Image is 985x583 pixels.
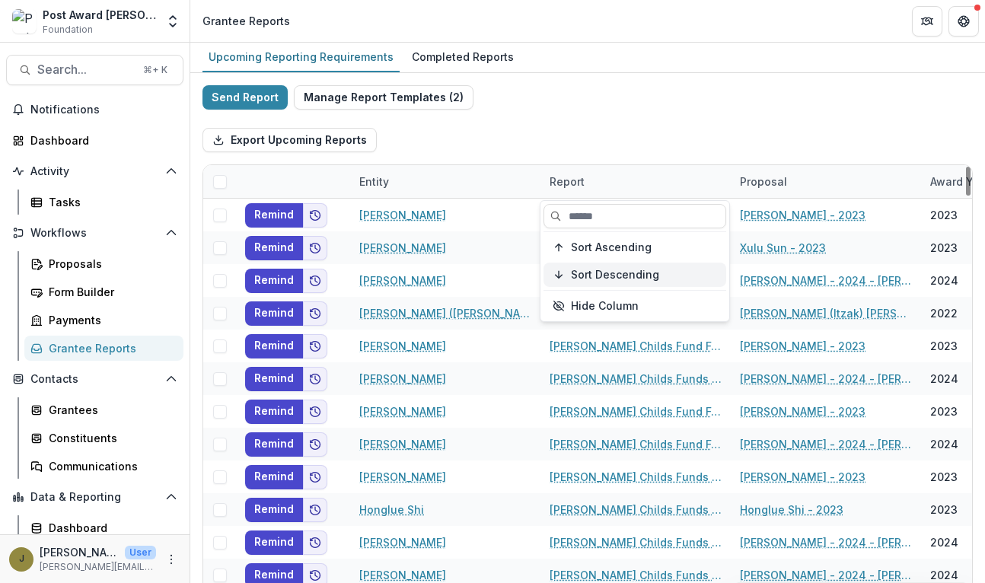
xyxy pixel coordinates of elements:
[202,85,288,110] button: Send Report
[303,530,327,555] button: Add to friends
[6,128,183,153] a: Dashboard
[740,469,865,485] a: [PERSON_NAME] - 2023
[30,104,177,116] span: Notifications
[571,269,659,282] span: Sort Descending
[359,502,424,518] a: Honglue Shi
[550,371,722,387] a: [PERSON_NAME] Childs Funds Fellow’s Annual Progress Report
[571,241,652,254] span: Sort Ascending
[43,23,93,37] span: Foundation
[350,165,540,198] div: Entity
[740,240,826,256] a: Xulu Sun - 2023
[303,465,327,489] button: Add to friends
[245,498,303,522] button: Remind
[930,567,958,583] div: 2024
[12,9,37,33] img: Post Award Jane Coffin Childs Memorial Fund
[550,534,722,550] a: [PERSON_NAME] Childs Funds Fellow’s Annual Progress Report
[359,371,446,387] a: [PERSON_NAME]
[245,530,303,555] button: Remind
[550,502,722,518] a: [PERSON_NAME] Childs Funds Fellow’s Annual Progress Report
[930,436,958,452] div: 2024
[930,272,958,288] div: 2024
[359,338,446,354] a: [PERSON_NAME]
[6,485,183,509] button: Open Data & Reporting
[49,402,171,418] div: Grantees
[49,312,171,328] div: Payments
[740,567,912,583] a: [PERSON_NAME] - 2024 - [PERSON_NAME] Childs Memorial Fund - Fellowship Application
[544,294,726,318] button: Hide Column
[303,269,327,293] button: Add to friends
[550,436,722,452] a: [PERSON_NAME] Childs Fund Fellowship Award Financial Expenditure Report
[303,432,327,457] button: Add to friends
[294,85,473,110] button: Manage Report Templates (2)
[740,436,912,452] a: [PERSON_NAME] - 2024 - [PERSON_NAME] Childs Memorial Fund - Fellowship Application
[49,458,171,474] div: Communications
[544,235,726,260] button: Sort Ascending
[24,515,183,540] a: Dashboard
[303,400,327,424] button: Add to friends
[303,334,327,358] button: Add to friends
[930,403,958,419] div: 2023
[740,207,865,223] a: [PERSON_NAME] - 2023
[245,236,303,260] button: Remind
[740,338,865,354] a: [PERSON_NAME] - 2023
[740,305,912,321] a: [PERSON_NAME] (Itzak) [PERSON_NAME] - 2022
[245,269,303,293] button: Remind
[540,165,731,198] div: Report
[24,307,183,333] a: Payments
[740,502,843,518] a: Honglue Shi - 2023
[550,338,722,354] a: [PERSON_NAME] Childs Fund Fellowship Award Financial Expenditure Report
[24,454,183,479] a: Communications
[540,174,594,190] div: Report
[245,367,303,391] button: Remind
[49,340,171,356] div: Grantee Reports
[948,6,979,37] button: Get Help
[37,62,134,77] span: Search...
[359,534,446,550] a: [PERSON_NAME]
[303,236,327,260] button: Add to friends
[550,469,722,485] a: [PERSON_NAME] Childs Funds Fellow’s Annual Progress Report
[731,165,921,198] div: Proposal
[303,301,327,326] button: Add to friends
[49,256,171,272] div: Proposals
[202,13,290,29] div: Grantee Reports
[359,272,446,288] a: [PERSON_NAME]
[49,430,171,446] div: Constituents
[359,436,446,452] a: [PERSON_NAME]
[30,227,159,240] span: Workflows
[6,55,183,85] button: Search...
[19,554,24,564] div: Jamie
[140,62,171,78] div: ⌘ + K
[245,465,303,489] button: Remind
[350,174,398,190] div: Entity
[731,174,796,190] div: Proposal
[24,279,183,304] a: Form Builder
[544,263,726,287] button: Sort Descending
[24,190,183,215] a: Tasks
[740,534,912,550] a: [PERSON_NAME] - 2024 - [PERSON_NAME] Childs Memorial Fund - Fellowship Application
[930,502,958,518] div: 2023
[930,240,958,256] div: 2023
[245,334,303,358] button: Remind
[6,159,183,183] button: Open Activity
[162,6,183,37] button: Open entity switcher
[303,367,327,391] button: Add to friends
[196,10,296,32] nav: breadcrumb
[406,43,520,72] a: Completed Reports
[930,469,958,485] div: 2023
[245,203,303,228] button: Remind
[550,403,722,419] a: [PERSON_NAME] Childs Fund Fellowship Award Financial Expenditure Report
[202,43,400,72] a: Upcoming Reporting Requirements
[740,371,912,387] a: [PERSON_NAME] - 2024 - [PERSON_NAME] Memorial Fund - Fellowship Application
[49,284,171,300] div: Form Builder
[6,97,183,122] button: Notifications
[550,567,722,583] a: [PERSON_NAME] Childs Funds Fellow’s Annual Progress Report
[359,207,446,223] a: [PERSON_NAME]
[162,550,180,569] button: More
[49,520,171,536] div: Dashboard
[245,400,303,424] button: Remind
[930,534,958,550] div: 2024
[24,336,183,361] a: Grantee Reports
[49,194,171,210] div: Tasks
[359,567,446,583] a: [PERSON_NAME]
